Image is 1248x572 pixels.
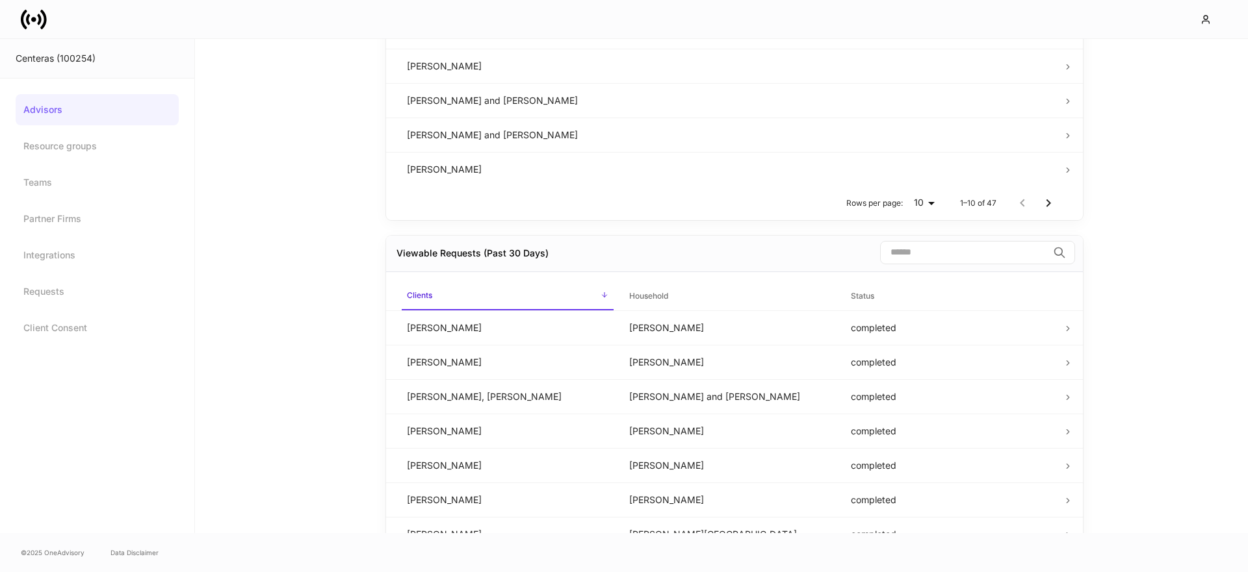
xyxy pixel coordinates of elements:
td: [PERSON_NAME] and [PERSON_NAME] [396,83,1063,118]
span: © 2025 OneAdvisory [21,547,84,558]
div: Centeras (100254) [16,52,179,65]
td: [PERSON_NAME][GEOGRAPHIC_DATA] [619,517,841,551]
span: Household [624,283,836,310]
td: [PERSON_NAME] [396,310,619,345]
td: completed [840,414,1063,448]
td: [PERSON_NAME] [619,310,841,345]
h6: Clients [407,289,432,301]
td: [PERSON_NAME] and [PERSON_NAME] [396,118,1063,152]
td: [PERSON_NAME] [396,517,619,551]
a: Partner Firms [16,203,179,234]
td: [PERSON_NAME] [396,49,1063,83]
a: Integrations [16,240,179,271]
p: 1–10 of 47 [960,198,996,208]
td: [PERSON_NAME] [619,482,841,517]
a: Requests [16,276,179,307]
td: [PERSON_NAME] [396,482,619,517]
td: [PERSON_NAME], [PERSON_NAME] [396,379,619,414]
td: [PERSON_NAME] [396,414,619,448]
p: Rows per page: [846,198,903,208]
a: Data Disclaimer [110,547,159,558]
td: completed [840,345,1063,379]
td: [PERSON_NAME] [396,345,619,379]
td: completed [840,310,1063,345]
a: Resource groups [16,131,179,162]
td: completed [840,379,1063,414]
a: Teams [16,167,179,198]
td: [PERSON_NAME] and [PERSON_NAME] [619,379,841,414]
td: completed [840,517,1063,551]
td: [PERSON_NAME] [619,414,841,448]
td: [PERSON_NAME] [619,345,841,379]
h6: Status [851,290,874,302]
button: Go to next page [1035,190,1061,216]
td: [PERSON_NAME] [396,152,1063,186]
td: completed [840,482,1063,517]
td: [PERSON_NAME] [619,448,841,482]
a: Advisors [16,94,179,125]
td: [PERSON_NAME] [396,448,619,482]
a: Client Consent [16,312,179,343]
span: Status [846,283,1058,310]
span: Clients [402,282,614,310]
div: Viewable Requests (Past 30 Days) [396,247,549,260]
div: 10 [908,196,939,209]
h6: Household [629,290,668,302]
td: completed [840,448,1063,482]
